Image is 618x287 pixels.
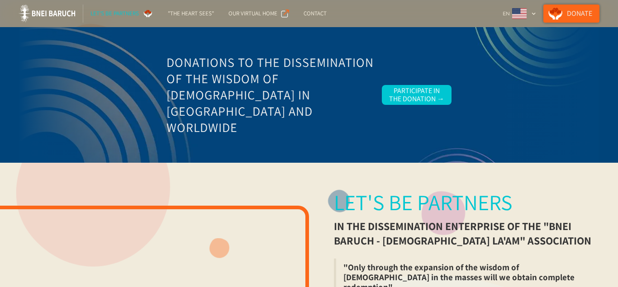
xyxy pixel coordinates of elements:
[543,5,599,23] a: Donate
[296,5,334,23] a: Contact
[161,5,221,23] a: "The Heart Sees"
[334,190,512,215] div: Let's be partners
[334,219,594,248] div: in the dissemination enterprise of the "Bnei Baruch - [DEMOGRAPHIC_DATA] La'am" association
[221,5,296,23] a: Our Virtual Home
[389,87,444,103] div: Participate in the Donation →
[499,5,540,23] div: EN
[83,5,161,23] a: Let's be partners
[503,9,510,18] div: EN
[90,9,139,18] div: Let's be partners
[228,9,277,18] div: Our Virtual Home
[168,9,214,18] div: "The Heart Sees"
[166,54,375,136] h3: Donations to the Dissemination of the Wisdom of [DEMOGRAPHIC_DATA] in [GEOGRAPHIC_DATA] and World...
[304,9,327,18] div: Contact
